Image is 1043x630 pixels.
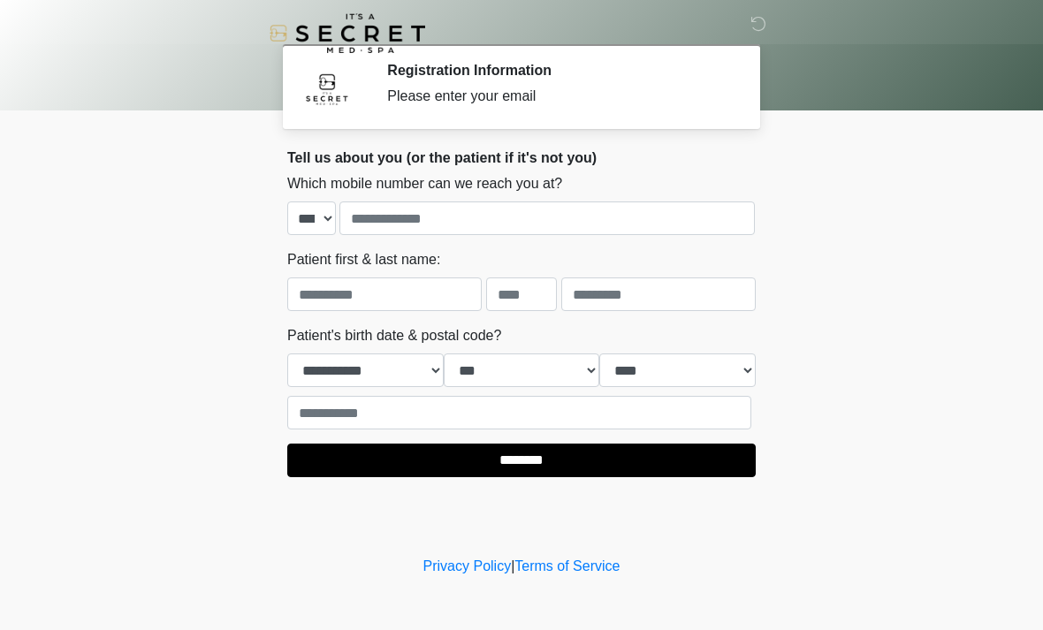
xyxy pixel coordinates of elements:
[287,249,440,270] label: Patient first & last name:
[270,13,425,53] img: It's A Secret Med Spa Logo
[423,558,512,573] a: Privacy Policy
[287,173,562,194] label: Which mobile number can we reach you at?
[301,62,354,115] img: Agent Avatar
[514,558,620,573] a: Terms of Service
[287,325,501,346] label: Patient's birth date & postal code?
[387,62,729,79] h2: Registration Information
[287,149,756,166] h2: Tell us about you (or the patient if it's not you)
[387,86,729,107] div: Please enter your email
[511,558,514,573] a: |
